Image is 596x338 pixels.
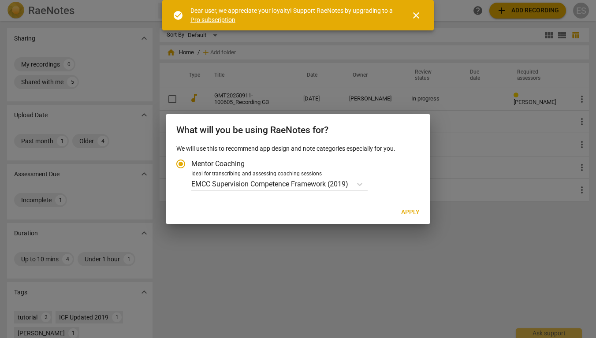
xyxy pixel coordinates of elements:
input: Ideal for transcribing and assessing coaching sessionsEMCC Supervision Competence Framework (2019) [349,180,351,188]
span: check_circle [173,10,183,21]
p: We will use this to recommend app design and note categories especially for you. [176,144,420,153]
div: Ideal for transcribing and assessing coaching sessions [191,170,417,178]
div: Account type [176,153,420,191]
span: Mentor Coaching [191,159,245,169]
button: Apply [394,204,427,220]
button: Close [406,5,427,26]
span: close [411,10,421,21]
a: Pro subscription [190,16,235,23]
div: Dear user, we appreciate your loyalty! Support RaeNotes by upgrading to a [190,6,395,24]
h2: What will you be using RaeNotes for? [176,125,420,136]
span: Apply [401,208,420,217]
p: EMCC Supervision Competence Framework (2019) [191,179,348,189]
